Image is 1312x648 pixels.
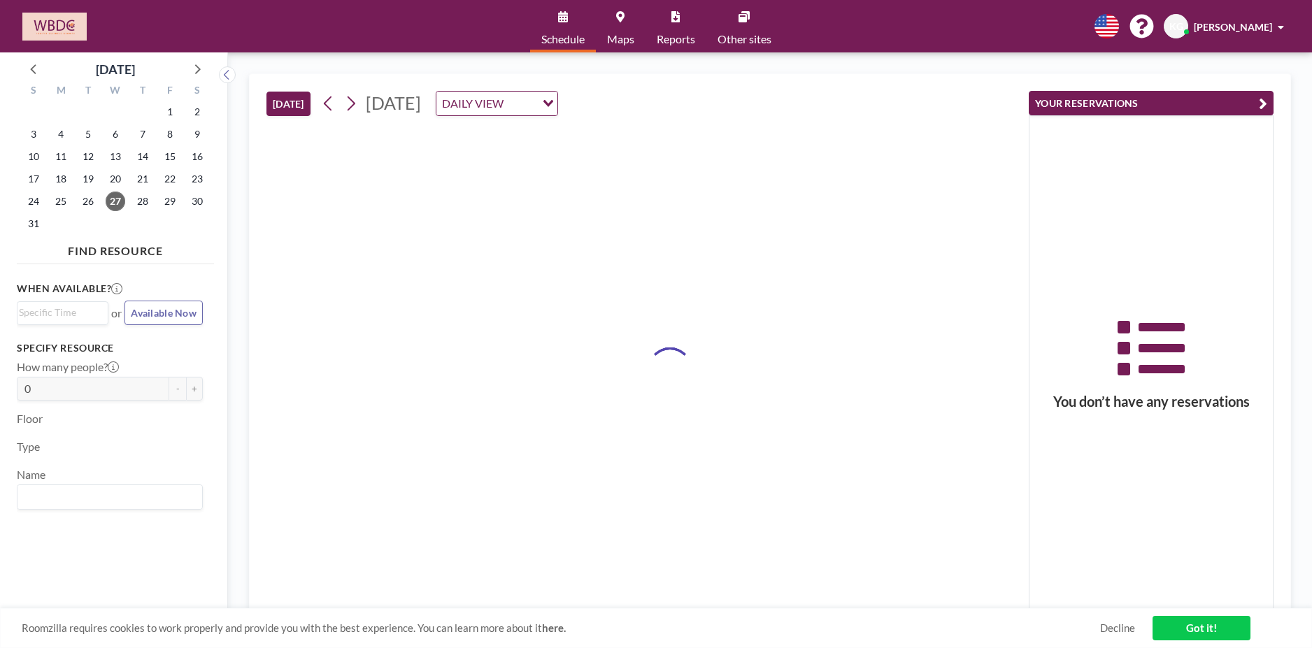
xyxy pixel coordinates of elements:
[187,102,207,122] span: Saturday, August 2, 2025
[160,169,180,189] span: Friday, August 22, 2025
[24,124,43,144] span: Sunday, August 3, 2025
[24,192,43,211] span: Sunday, August 24, 2025
[17,485,202,509] div: Search for option
[51,192,71,211] span: Monday, August 25, 2025
[187,124,207,144] span: Saturday, August 9, 2025
[133,124,152,144] span: Thursday, August 7, 2025
[111,306,122,320] span: or
[51,124,71,144] span: Monday, August 4, 2025
[133,147,152,166] span: Thursday, August 14, 2025
[106,192,125,211] span: Wednesday, August 27, 2025
[1029,91,1274,115] button: YOUR RESERVATIONS
[102,82,129,101] div: W
[20,82,48,101] div: S
[106,169,125,189] span: Wednesday, August 20, 2025
[78,169,98,189] span: Tuesday, August 19, 2025
[1029,393,1273,410] h3: You don’t have any reservations
[51,169,71,189] span: Monday, August 18, 2025
[129,82,156,101] div: T
[436,92,557,115] div: Search for option
[169,377,186,401] button: -
[24,169,43,189] span: Sunday, August 17, 2025
[48,82,75,101] div: M
[607,34,634,45] span: Maps
[106,147,125,166] span: Wednesday, August 13, 2025
[17,360,119,374] label: How many people?
[131,307,197,319] span: Available Now
[160,102,180,122] span: Friday, August 1, 2025
[186,377,203,401] button: +
[19,488,194,506] input: Search for option
[17,238,214,258] h4: FIND RESOURCE
[160,124,180,144] span: Friday, August 8, 2025
[160,192,180,211] span: Friday, August 29, 2025
[17,302,108,323] div: Search for option
[78,124,98,144] span: Tuesday, August 5, 2025
[78,192,98,211] span: Tuesday, August 26, 2025
[657,34,695,45] span: Reports
[187,169,207,189] span: Saturday, August 23, 2025
[19,305,100,320] input: Search for option
[22,621,1100,635] span: Roomzilla requires cookies to work properly and provide you with the best experience. You can lea...
[24,147,43,166] span: Sunday, August 10, 2025
[160,147,180,166] span: Friday, August 15, 2025
[24,214,43,233] span: Sunday, August 31, 2025
[17,468,45,482] label: Name
[1169,20,1183,33] span: KG
[541,34,585,45] span: Schedule
[183,82,211,101] div: S
[718,34,771,45] span: Other sites
[22,13,87,41] img: organization-logo
[17,412,43,426] label: Floor
[75,82,102,101] div: T
[124,301,203,325] button: Available Now
[17,440,40,454] label: Type
[187,147,207,166] span: Saturday, August 16, 2025
[133,169,152,189] span: Thursday, August 21, 2025
[96,59,135,79] div: [DATE]
[1194,21,1272,33] span: [PERSON_NAME]
[17,342,203,354] h3: Specify resource
[439,94,506,113] span: DAILY VIEW
[106,124,125,144] span: Wednesday, August 6, 2025
[1100,621,1135,635] a: Decline
[1153,616,1250,640] a: Got it!
[366,92,421,113] span: [DATE]
[542,621,566,634] a: here.
[508,94,534,113] input: Search for option
[78,147,98,166] span: Tuesday, August 12, 2025
[266,92,311,116] button: [DATE]
[187,192,207,211] span: Saturday, August 30, 2025
[133,192,152,211] span: Thursday, August 28, 2025
[156,82,183,101] div: F
[51,147,71,166] span: Monday, August 11, 2025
